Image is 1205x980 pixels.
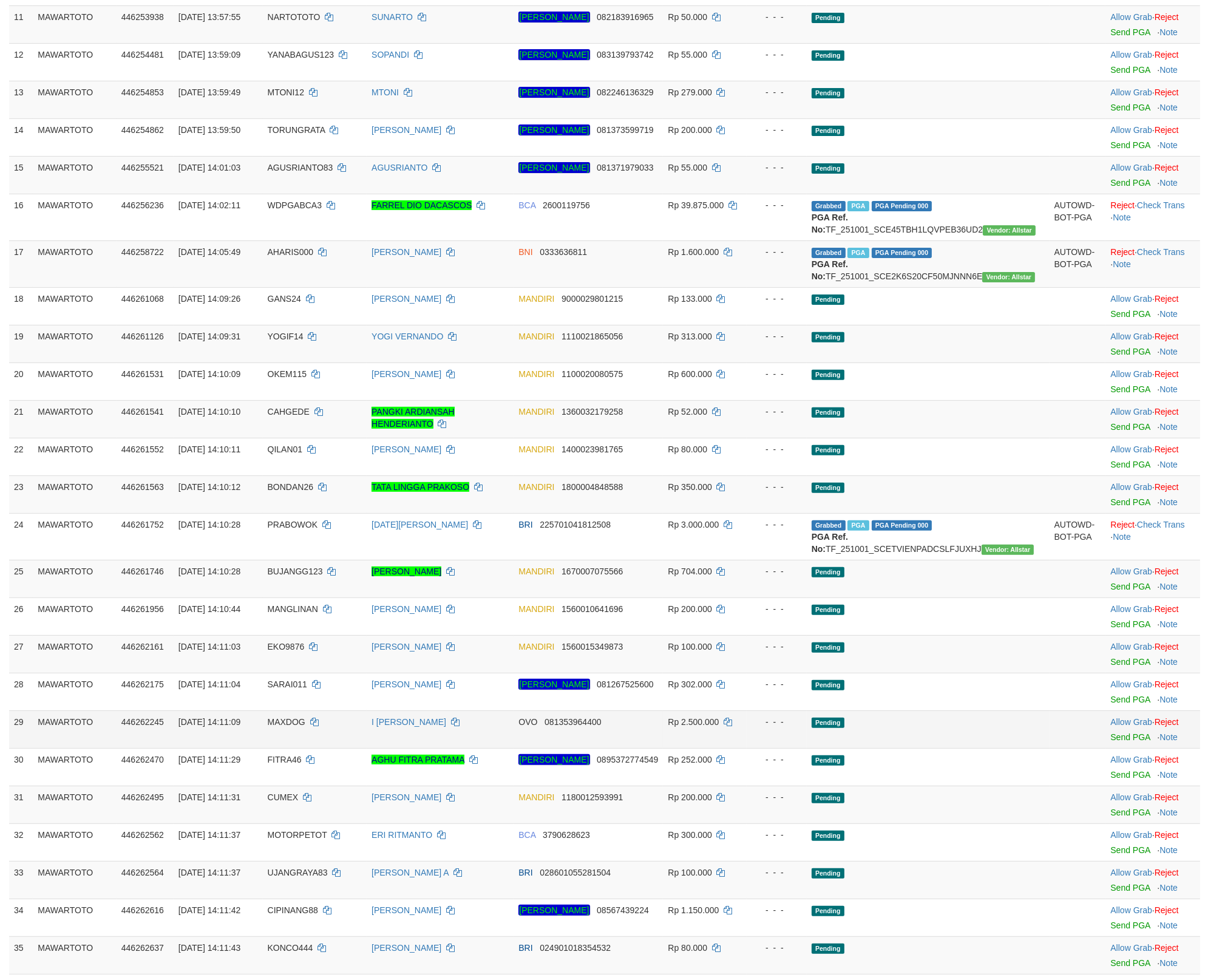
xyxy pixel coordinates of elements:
[268,482,313,492] span: BONDAN26
[372,332,443,341] a: YOGI VERNANDO
[1110,657,1150,667] a: Send PGA
[847,248,869,258] span: Marked by axnwibi
[1110,247,1135,257] a: Reject
[1155,294,1179,304] a: Reject
[847,201,869,211] span: Marked by axnmarianovi
[1105,43,1200,81] td: ·
[178,369,240,379] span: [DATE] 14:10:09
[372,868,449,877] a: [PERSON_NAME] A
[1110,830,1152,840] a: Allow Grab
[1159,140,1178,150] a: Note
[812,294,844,305] span: Pending
[1159,770,1178,780] a: Note
[1110,369,1154,379] span: ·
[121,294,164,304] span: 446261068
[9,438,33,475] td: 22
[812,407,844,418] span: Pending
[372,755,464,764] a: AGHU FITRA PRATAMA
[752,199,802,211] div: - - -
[372,792,441,802] a: [PERSON_NAME]
[1110,868,1152,877] a: Allow Grab
[562,444,623,454] span: Copy 1400023981765 to clipboard
[178,50,240,60] span: [DATE] 13:59:09
[1113,259,1131,269] a: Note
[178,87,240,97] span: [DATE] 13:59:49
[668,247,719,257] span: Rp 1.600.000
[1159,619,1178,629] a: Note
[372,50,409,60] a: SOPANDI
[1155,830,1179,840] a: Reject
[33,5,116,43] td: MAWARTOTO
[1155,868,1179,877] a: Reject
[1110,905,1152,915] a: Allow Grab
[1137,520,1185,529] a: Check Trans
[1110,444,1154,454] span: ·
[1159,178,1178,188] a: Note
[268,444,303,454] span: QILAN01
[9,362,33,400] td: 20
[562,407,623,417] span: Copy 1360032179258 to clipboard
[268,407,310,417] span: CAHGEDE
[1155,567,1179,576] a: Reject
[812,163,844,174] span: Pending
[752,11,802,23] div: - - -
[1159,657,1178,667] a: Note
[1110,384,1150,394] a: Send PGA
[812,332,844,342] span: Pending
[33,362,116,400] td: MAWARTOTO
[1155,332,1179,341] a: Reject
[1110,422,1150,432] a: Send PGA
[9,194,33,240] td: 16
[1159,920,1178,930] a: Note
[752,162,802,174] div: - - -
[668,407,707,417] span: Rp 52.000
[540,520,611,529] span: Copy 225701041812508 to clipboard
[33,81,116,118] td: MAWARTOTO
[268,247,313,257] span: AHARIS000
[1105,400,1200,438] td: ·
[268,12,321,22] span: NARTOTOTO
[268,294,301,304] span: GANS24
[372,200,472,210] a: FARREL DIO DACASCOS
[668,520,719,529] span: Rp 3.000.000
[1105,325,1200,362] td: ·
[518,162,589,173] em: [PERSON_NAME]
[1110,695,1150,704] a: Send PGA
[9,325,33,362] td: 19
[543,200,590,210] span: Copy 2600119756 to clipboard
[178,125,240,135] span: [DATE] 13:59:50
[1110,883,1150,893] a: Send PGA
[1110,125,1154,135] span: ·
[1110,958,1150,968] a: Send PGA
[752,246,802,258] div: - - -
[33,475,116,513] td: MAWARTOTO
[1159,422,1178,432] a: Note
[1110,200,1135,210] a: Reject
[1110,717,1152,727] a: Allow Grab
[9,400,33,438] td: 21
[9,43,33,81] td: 12
[1110,294,1154,304] span: ·
[1155,369,1179,379] a: Reject
[1110,943,1152,953] a: Allow Grab
[178,163,240,172] span: [DATE] 14:01:03
[562,482,623,492] span: Copy 1800004848588 to clipboard
[1159,845,1178,855] a: Note
[1155,482,1179,492] a: Reject
[812,201,846,211] span: Grabbed
[372,247,441,257] a: [PERSON_NAME]
[668,87,711,97] span: Rp 279.000
[1155,163,1179,172] a: Reject
[518,332,554,341] span: MANDIRI
[1159,65,1178,75] a: Note
[268,369,307,379] span: OKEM115
[33,194,116,240] td: MAWARTOTO
[121,407,164,417] span: 446261541
[1110,332,1152,341] a: Allow Grab
[1110,65,1150,75] a: Send PGA
[1110,792,1152,802] a: Allow Grab
[372,407,455,429] a: PANGKI ARDIANSAH HENDERIANTO
[9,287,33,325] td: 18
[518,247,532,257] span: BNI
[597,87,653,97] span: Copy 082246136329 to clipboard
